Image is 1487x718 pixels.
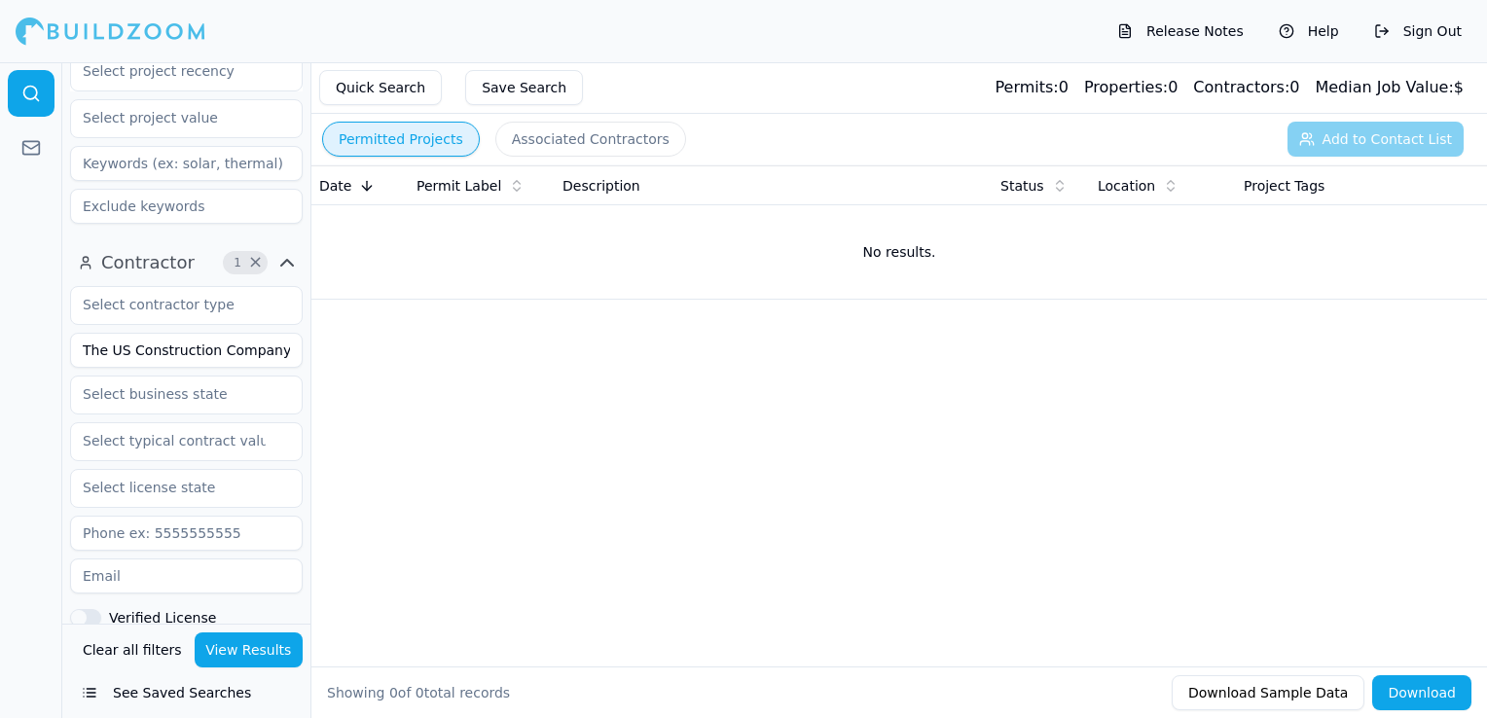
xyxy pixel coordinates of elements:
input: Phone ex: 5555555555 [70,516,303,551]
button: Download Sample Data [1172,675,1364,710]
span: Description [562,176,640,196]
div: Showing of total records [327,683,510,702]
span: Project Tags [1244,176,1324,196]
button: Save Search [465,70,583,105]
span: Status [1000,176,1044,196]
input: Select contractor type [71,287,277,322]
button: View Results [195,632,304,667]
span: Permit Label [417,176,501,196]
span: 1 [228,253,247,272]
div: 0 [1193,76,1299,99]
button: Clear all filters [78,632,187,667]
span: Contractor [101,249,195,276]
span: Date [319,176,351,196]
button: Contractor1Clear Contractor filters [70,247,303,278]
span: Location [1098,176,1155,196]
button: Quick Search [319,70,442,105]
label: Verified License [109,611,216,625]
button: Download [1372,675,1471,710]
input: Select typical contract value [71,423,277,458]
button: Associated Contractors [495,122,686,157]
input: Business name [70,333,303,368]
button: See Saved Searches [70,675,303,710]
span: Contractors: [1193,78,1289,96]
input: Select business state [71,377,277,412]
span: Properties: [1084,78,1168,96]
button: Help [1269,16,1349,47]
button: Sign Out [1364,16,1471,47]
input: Select project value [71,100,277,135]
span: Median Job Value: [1315,78,1453,96]
button: Release Notes [1107,16,1253,47]
span: Clear Contractor filters [248,258,263,268]
span: 0 [416,685,424,700]
button: Permitted Projects [322,122,480,157]
input: Exclude keywords [70,189,303,224]
input: Select license state [71,470,277,505]
span: 0 [389,685,398,700]
div: 0 [1084,76,1178,99]
td: No results. [311,205,1487,299]
input: Keywords (ex: solar, thermal) [70,146,303,181]
span: Permits: [995,78,1058,96]
div: $ [1315,76,1464,99]
input: Email [70,558,303,593]
div: 0 [995,76,1068,99]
